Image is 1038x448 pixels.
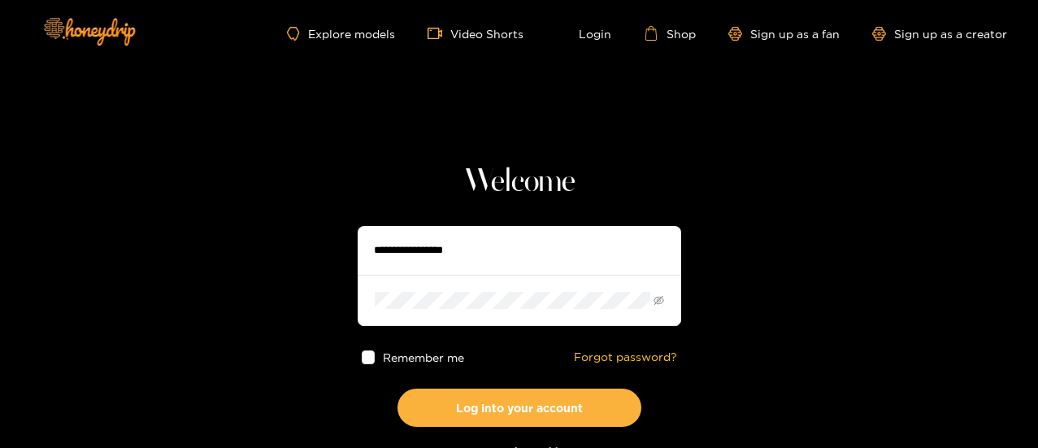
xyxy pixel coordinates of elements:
[872,27,1007,41] a: Sign up as a creator
[287,27,394,41] a: Explore models
[728,27,840,41] a: Sign up as a fan
[644,26,696,41] a: Shop
[358,163,681,202] h1: Welcome
[556,26,611,41] a: Login
[654,295,664,306] span: eye-invisible
[428,26,523,41] a: Video Shorts
[574,350,677,364] a: Forgot password?
[383,351,464,363] span: Remember me
[428,26,450,41] span: video-camera
[397,389,641,427] button: Log into your account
